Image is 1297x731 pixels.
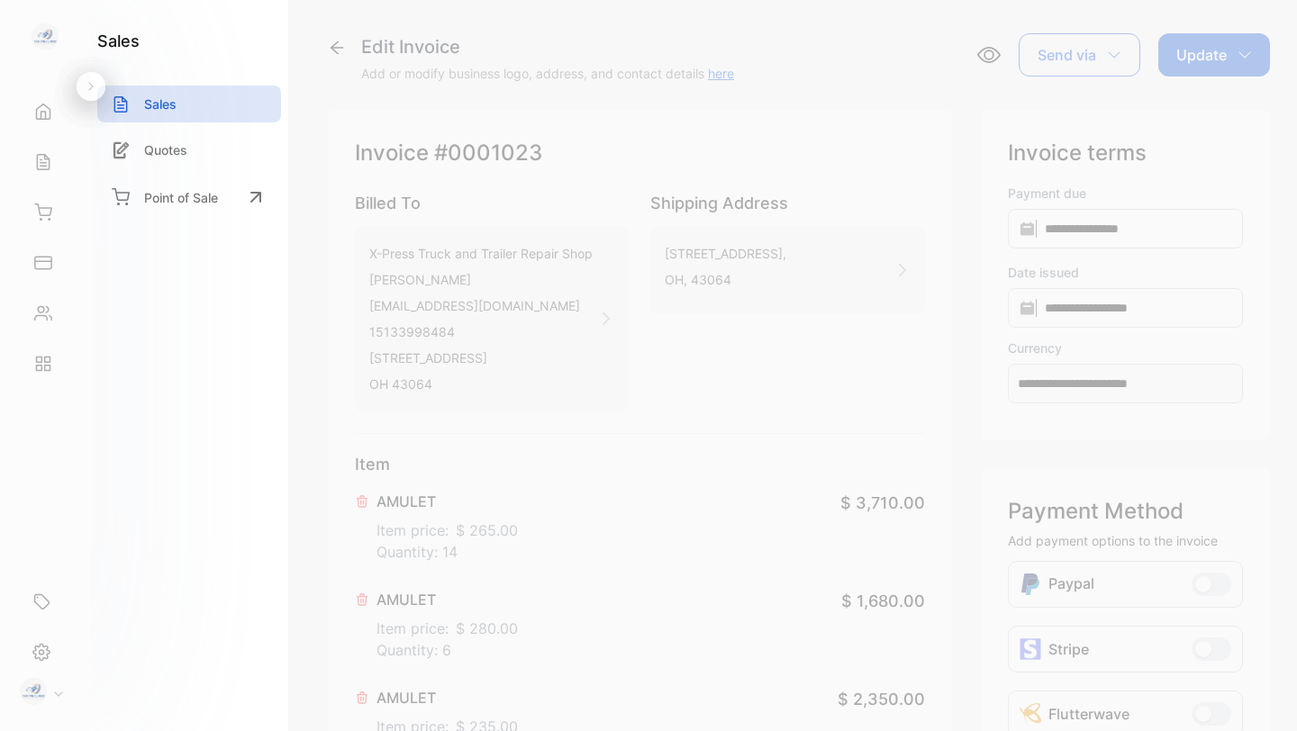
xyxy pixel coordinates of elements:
p: Point of Sale [144,188,218,207]
img: Icon [1020,703,1041,725]
p: Payment Method [1008,495,1243,528]
p: Quotes [144,140,187,159]
p: Update [1176,44,1227,66]
label: Currency [1008,338,1243,357]
img: Icon [1020,573,1041,596]
p: Quantity: 6 [376,639,518,661]
p: [EMAIL_ADDRESS][DOMAIN_NAME] [369,293,593,319]
span: $ 1,680.00 [841,589,925,613]
p: OH, 43064 [665,266,786,293]
p: 15133998484 [369,319,593,345]
span: $ 2,350.00 [838,687,925,711]
p: Item price: [376,610,518,639]
p: [STREET_ADDRESS], [665,240,786,266]
button: Update [1158,33,1270,77]
img: logo [32,23,59,50]
p: Billed To [355,191,629,215]
a: Point of Sale [97,177,281,217]
p: [STREET_ADDRESS] [369,345,593,371]
button: Send via [1019,33,1140,77]
p: Invoice [355,137,925,169]
p: Sales [144,95,177,113]
p: Shipping Address [650,191,924,215]
span: $ 265.00 [456,519,518,541]
p: Add or modify business logo, address, and contact details [361,64,734,83]
h1: sales [97,29,140,53]
p: Item [355,452,925,476]
p: Send via [1038,44,1096,66]
label: Payment due [1008,184,1243,203]
p: OH 43064 [369,371,593,397]
p: Quantity: 14 [376,541,518,563]
a: Quotes [97,131,281,168]
p: AMULET [376,491,518,512]
span: $ 3,710.00 [840,491,925,515]
p: X-Press Truck and Trailer Repair Shop [369,240,593,266]
p: Paypal [1048,573,1094,596]
p: Item price: [376,512,518,541]
a: Sales [97,86,281,122]
p: Stripe [1048,638,1089,660]
p: AMULET [376,589,518,610]
img: profile [20,678,47,705]
p: Invoice terms [1008,137,1243,169]
img: icon [1020,638,1041,660]
span: $ 280.00 [456,618,518,639]
p: AMULET [376,687,518,708]
label: Date issued [1008,263,1243,282]
div: Edit Invoice [361,33,734,60]
p: Flutterwave [1048,703,1129,725]
a: here [708,66,734,81]
span: #0001023 [434,137,542,169]
p: Add payment options to the invoice [1008,531,1243,550]
iframe: LiveChat chat widget [1221,655,1297,731]
p: [PERSON_NAME] [369,266,593,293]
